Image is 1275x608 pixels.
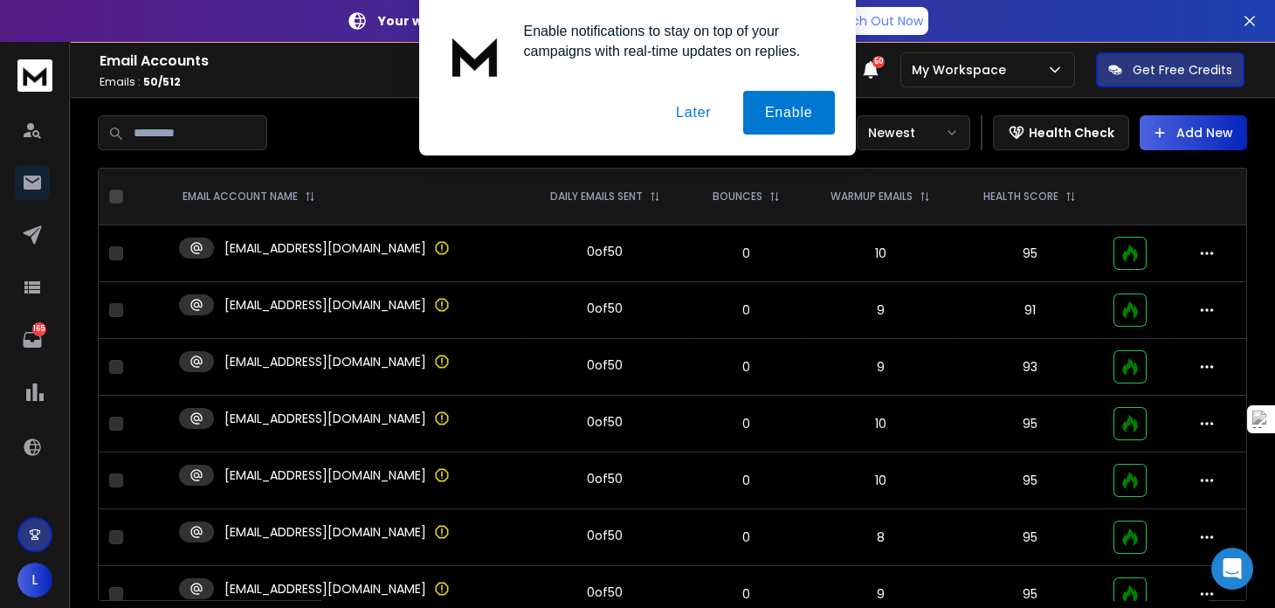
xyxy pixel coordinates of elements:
td: 95 [957,509,1103,566]
div: 0 of 50 [587,527,623,544]
p: 0 [699,529,793,546]
button: L [17,563,52,598]
a: 165 [15,322,50,357]
td: 95 [957,453,1103,509]
td: 91 [957,282,1103,339]
td: 93 [957,339,1103,396]
td: 95 [957,225,1103,282]
p: 0 [699,301,793,319]
p: DAILY EMAILS SENT [550,190,643,204]
p: HEALTH SCORE [983,190,1058,204]
p: 165 [32,322,46,336]
div: 0 of 50 [587,243,623,260]
div: EMAIL ACCOUNT NAME [183,190,315,204]
p: [EMAIL_ADDRESS][DOMAIN_NAME] [224,580,426,598]
p: WARMUP EMAILS [830,190,913,204]
p: [EMAIL_ADDRESS][DOMAIN_NAME] [224,353,426,370]
div: Open Intercom Messenger [1211,548,1253,590]
button: Enable [743,91,835,135]
img: notification icon [440,21,510,91]
p: [EMAIL_ADDRESS][DOMAIN_NAME] [224,410,426,427]
td: 10 [803,453,957,509]
div: 0 of 50 [587,584,623,601]
div: 0 of 50 [587,470,623,487]
p: [EMAIL_ADDRESS][DOMAIN_NAME] [224,296,426,314]
p: [EMAIL_ADDRESS][DOMAIN_NAME] [224,239,426,257]
td: 10 [803,396,957,453]
div: Enable notifications to stay on top of your campaigns with real-time updates on replies. [510,21,835,61]
div: 0 of 50 [587,300,623,317]
p: [EMAIL_ADDRESS][DOMAIN_NAME] [224,523,426,541]
td: 8 [803,509,957,566]
p: 0 [699,358,793,376]
td: 9 [803,339,957,396]
p: 0 [699,585,793,603]
p: 0 [699,415,793,432]
p: [EMAIL_ADDRESS][DOMAIN_NAME] [224,466,426,484]
p: 0 [699,472,793,489]
td: 95 [957,396,1103,453]
td: 9 [803,282,957,339]
td: 10 [803,225,957,282]
p: 0 [699,245,793,262]
p: BOUNCES [713,190,762,204]
button: Later [654,91,733,135]
div: 0 of 50 [587,413,623,431]
div: 0 of 50 [587,356,623,374]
